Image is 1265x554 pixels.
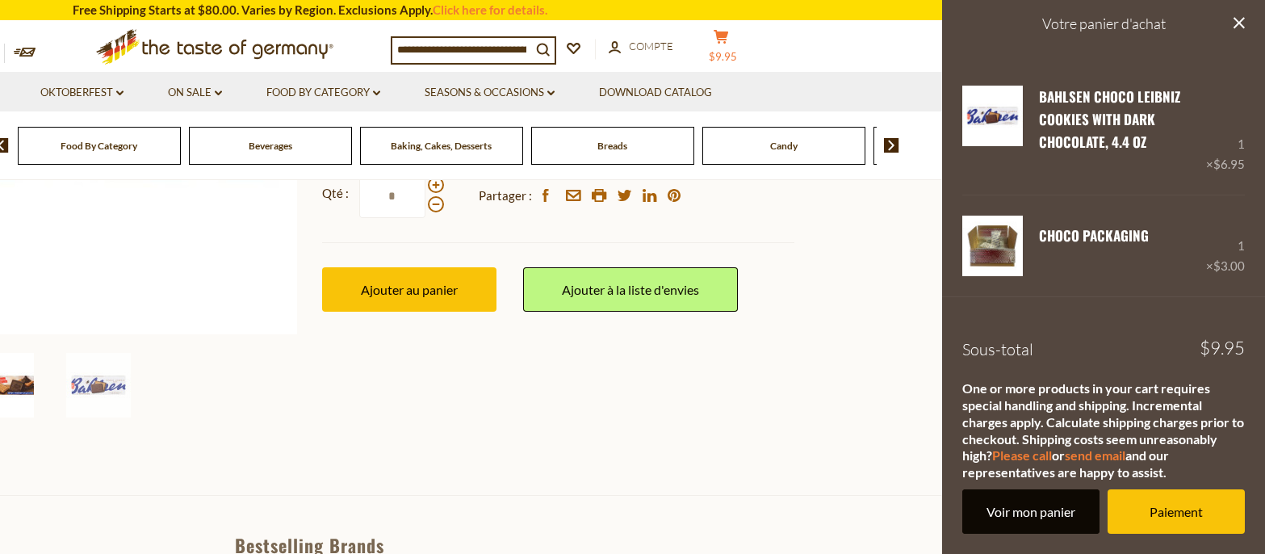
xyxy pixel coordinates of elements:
[249,140,292,152] a: Beverages
[609,38,673,56] a: Compte
[61,140,137,152] a: Food By Category
[523,267,738,312] a: Ajouter à la liste d'envies
[1206,86,1245,175] div: 1 ×
[597,140,627,152] a: Breads
[66,353,131,418] img: Bahlsen Choco Leibniz Cookies with Dark Chocolate
[1108,489,1245,534] a: Paiement
[962,339,1033,359] span: Sous-total
[266,84,380,102] a: Food By Category
[40,84,124,102] a: Oktoberfest
[359,174,425,218] input: Qté :
[168,84,222,102] a: On Sale
[479,186,532,206] span: Partager :
[1065,447,1125,463] a: send email
[361,282,458,297] span: Ajouter au panier
[709,50,737,63] span: $9.95
[1206,216,1245,276] div: 1 ×
[1039,225,1149,246] a: CHOCO Packaging
[391,140,492,152] a: Baking, Cakes, Desserts
[962,86,1023,146] img: Bahlsen Choco Leibniz Cookies with Dark Chocolate
[629,40,673,52] span: Compte
[962,216,1023,276] img: CHOCO Packaging
[1213,258,1245,273] span: $3.00
[322,183,349,204] strong: Qté :
[962,489,1100,534] a: Voir mon panier
[1213,157,1245,171] span: $6.95
[992,447,1052,463] a: Please call
[697,29,746,69] button: $9.95
[433,2,547,17] a: Click here for details.
[962,380,1245,481] div: One or more products in your cart requires special handling and shipping. Incremental charges app...
[884,138,899,153] img: next arrow
[962,86,1023,175] a: Bahlsen Choco Leibniz Cookies with Dark Chocolate
[1039,86,1180,153] a: Bahlsen Choco Leibniz Cookies with Dark Chocolate, 4.4 oz
[599,84,712,102] a: Download Catalog
[1200,339,1245,357] span: $9.95
[425,84,555,102] a: Seasons & Occasions
[770,140,798,152] a: Candy
[322,267,496,312] button: Ajouter au panier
